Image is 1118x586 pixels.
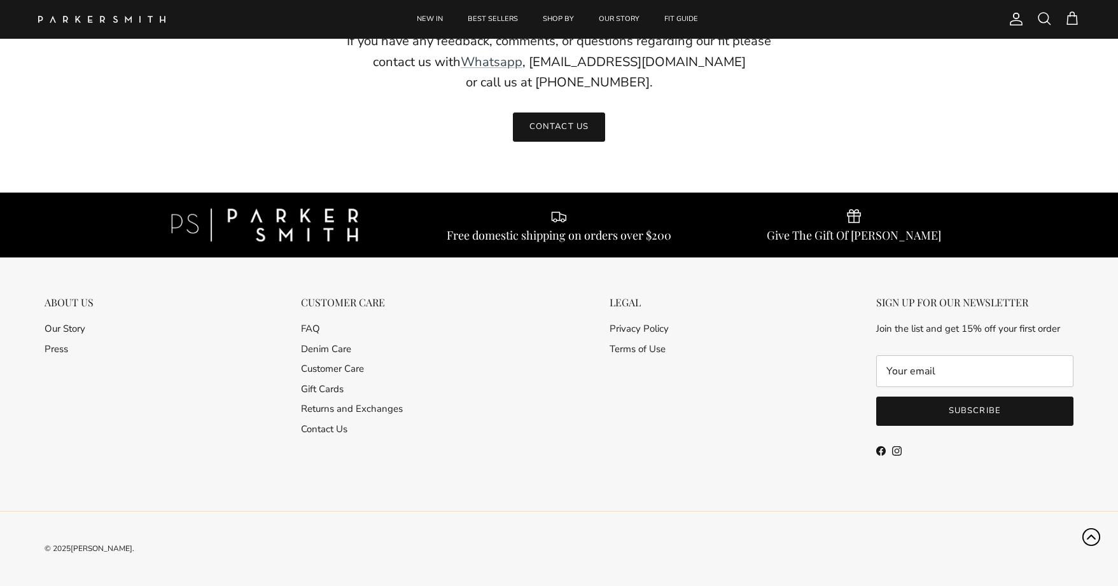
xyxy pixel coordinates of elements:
img: Parker Smith [38,16,165,23]
button: Subscribe [876,397,1073,426]
a: Gift Cards [301,383,344,395]
a: Customer Care [301,362,364,375]
div: ABOUT US [45,296,94,308]
svg: Scroll to Top [1082,528,1101,547]
a: Privacy Policy [610,322,669,335]
a: Terms of Use [610,343,666,355]
div: Secondary [597,296,681,467]
div: Free domestic shipping on orders over $200 [447,228,671,242]
a: Contact Us [301,423,347,435]
a: Press [45,343,68,355]
div: SIGN UP FOR OUR NEWSLETTER [876,296,1073,308]
a: Account [1003,11,1024,27]
p: Join the list and get 15% off your first order [876,321,1073,336]
div: Secondary [288,296,416,467]
div: CUSTOMER CARE [301,296,403,308]
div: LEGAL [610,296,669,308]
span: © 2025 . [45,543,134,554]
p: If you have any feedback, comments, or questions regarding our fit please contact us with , [EMAI... [330,31,788,93]
div: Give The Gift Of [PERSON_NAME] [767,228,941,242]
input: Email [876,355,1073,387]
a: Contact us [513,112,604,142]
a: FAQ [301,322,320,335]
div: Secondary [32,296,106,467]
a: Returns and Exchanges [301,402,403,415]
a: Denim Care [301,343,351,355]
a: Whatsapp [461,53,522,71]
a: [PERSON_NAME] [71,543,132,554]
a: Our Story [45,322,85,335]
